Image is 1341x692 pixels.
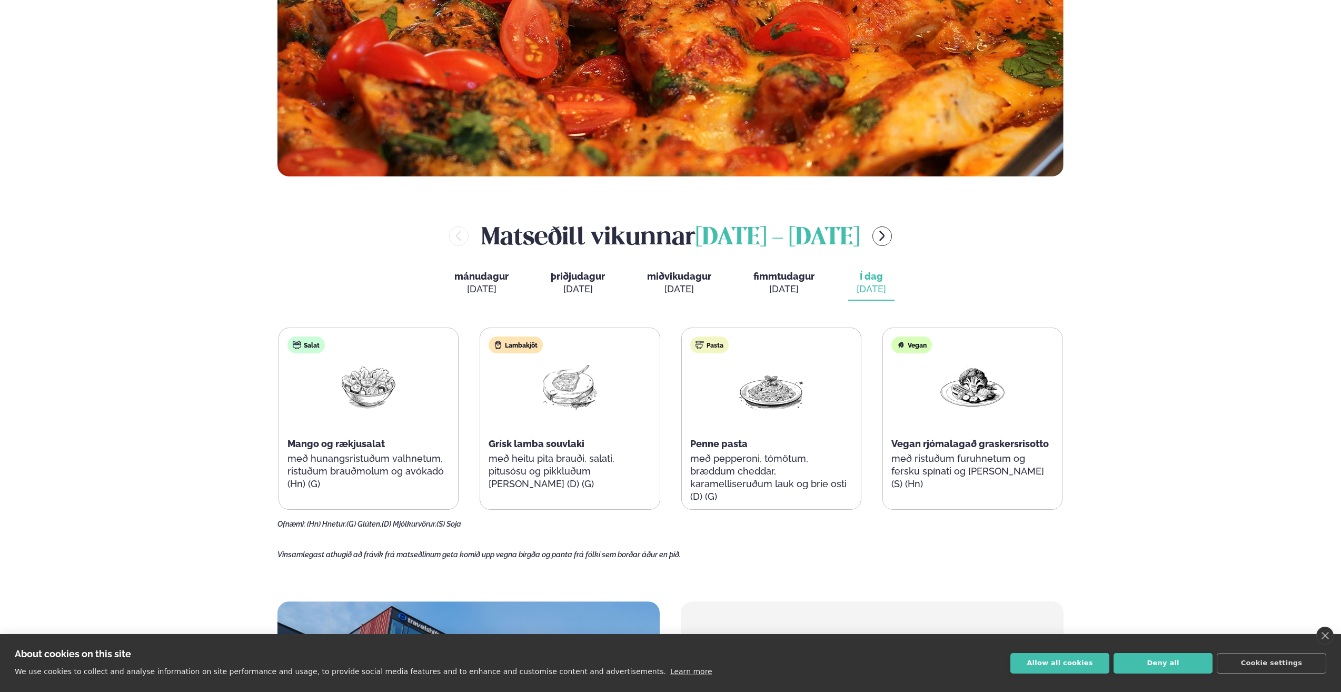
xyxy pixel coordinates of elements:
span: Vegan rjómalagað graskersrisotto [891,438,1049,449]
button: Í dag [DATE] [848,266,895,301]
img: Lamb.svg [494,341,502,349]
img: Salad.png [335,362,402,411]
span: þriðjudagur [551,271,605,282]
span: Mango og rækjusalat [287,438,385,449]
img: Lamb-Meat.png [536,362,603,411]
span: miðvikudagur [647,271,711,282]
span: Í dag [857,270,886,283]
img: Vegan.svg [897,341,905,349]
img: pasta.svg [696,341,704,349]
span: fimmtudagur [753,271,814,282]
button: Deny all [1114,653,1213,674]
button: fimmtudagur [DATE] [745,266,823,301]
span: (Hn) Hnetur, [307,520,346,528]
div: Lambakjöt [489,337,543,353]
div: Salat [287,337,325,353]
a: Learn more [670,667,712,676]
div: Vegan [891,337,932,353]
h2: Matseðill vikunnar [481,219,860,253]
div: [DATE] [647,283,711,295]
button: menu-btn-left [449,226,469,246]
img: salad.svg [293,341,301,349]
div: [DATE] [857,283,886,295]
p: We use cookies to collect and analyse information on site performance and usage, to provide socia... [15,667,666,676]
div: [DATE] [454,283,509,295]
div: [DATE] [551,283,605,295]
span: [DATE] - [DATE] [696,226,860,250]
p: með hunangsristuðum valhnetum, ristuðum brauðmolum og avókadó (Hn) (G) [287,452,450,490]
span: Vinsamlegast athugið að frávik frá matseðlinum geta komið upp vegna birgða og panta frá fólki sem... [277,550,681,559]
span: (S) Soja [436,520,461,528]
span: Grísk lamba souvlaki [489,438,584,449]
span: (G) Glúten, [346,520,382,528]
a: close [1316,627,1334,645]
p: með heitu pita brauði, salati, pitusósu og pikkluðum [PERSON_NAME] (D) (G) [489,452,651,490]
button: miðvikudagur [DATE] [639,266,720,301]
button: Cookie settings [1217,653,1326,674]
button: mánudagur [DATE] [446,266,517,301]
strong: About cookies on this site [15,648,131,659]
button: Allow all cookies [1010,653,1109,674]
img: Spagetti.png [738,362,805,411]
span: Ofnæmi: [277,520,305,528]
div: [DATE] [753,283,814,295]
button: menu-btn-right [872,226,892,246]
img: Vegan.png [939,362,1006,411]
span: (D) Mjólkurvörur, [382,520,436,528]
div: Pasta [690,337,729,353]
button: þriðjudagur [DATE] [542,266,613,301]
span: Penne pasta [690,438,748,449]
span: mánudagur [454,271,509,282]
p: með ristuðum furuhnetum og fersku spínati og [PERSON_NAME] (S) (Hn) [891,452,1054,490]
p: með pepperoni, tómötum, bræddum cheddar, karamelliseruðum lauk og brie osti (D) (G) [690,452,852,503]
